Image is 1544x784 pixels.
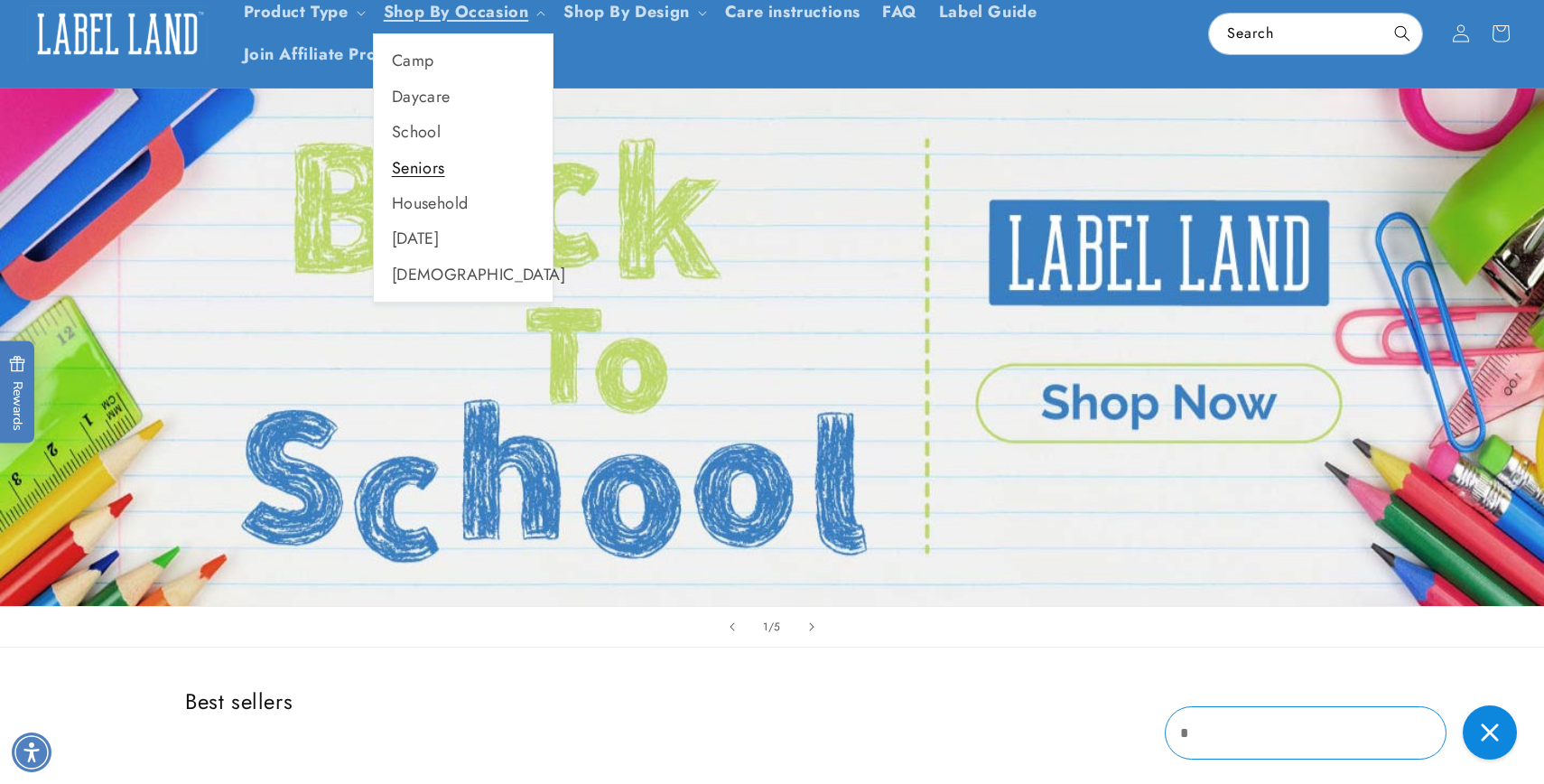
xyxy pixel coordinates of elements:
a: Join Affiliate Program [233,33,429,76]
span: 5 [774,618,781,636]
span: Shop By Occasion [384,2,529,23]
button: Next slide [792,607,832,647]
span: Care instructions [725,2,860,23]
a: Daycare [374,79,553,115]
h2: Best sellers [185,687,1359,715]
img: Label Land [27,5,208,61]
button: Previous slide [712,607,752,647]
span: / [768,618,775,636]
a: School [374,115,553,150]
iframe: Gorgias Floating Chat [1165,699,1526,766]
a: Seniors [374,151,553,186]
a: Camp [374,43,553,79]
span: Join Affiliate Program [244,44,418,65]
a: Household [374,186,553,221]
a: [DATE] [374,221,553,257]
span: 1 [763,618,768,636]
button: Search [1382,14,1422,53]
div: Accessibility Menu [12,733,51,772]
span: FAQ [882,2,917,23]
span: Rewards [9,356,26,431]
a: [DEMOGRAPHIC_DATA] [374,257,553,293]
span: Label Guide [939,2,1037,23]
